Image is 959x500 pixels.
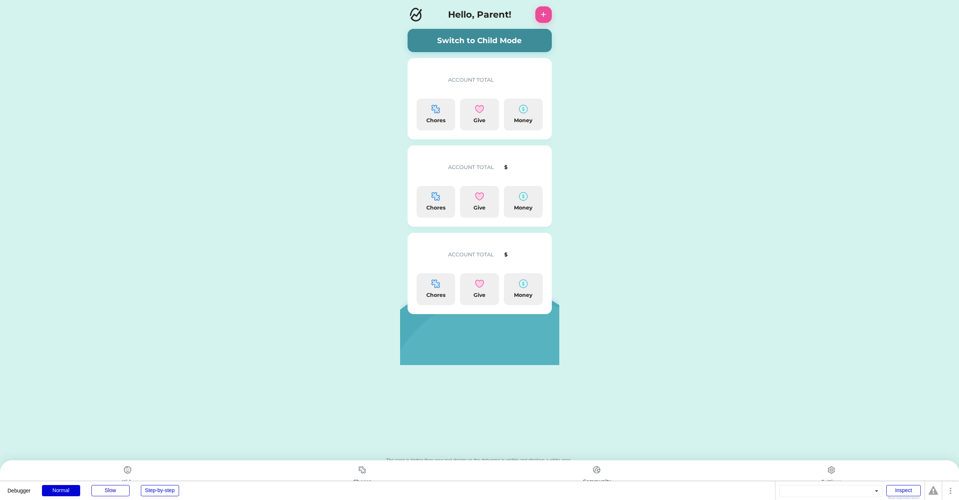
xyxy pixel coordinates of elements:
img: programming-module-puzzle-1--code-puzzle-module-programming-plugin-piece.svg [431,192,440,201]
div: Give [463,204,496,212]
div: $ [504,251,543,259]
div: Inspect [886,485,921,496]
div: Normal [42,485,80,496]
img: programming-module-puzzle-1--code-puzzle-module-programming-plugin-piece.svg [431,105,440,114]
div: Money [507,117,540,124]
img: money-cash-dollar-coin--accounting-billing-payment-cash-coin-currency-money-finance.svg [519,192,528,201]
div: Money [507,291,540,299]
div: Show responsive boxes [886,497,921,500]
div: Chores [420,291,453,299]
div: Step-by-step [141,485,179,496]
img: yH5BAEAAAAALAAAAAABAAEAAAIBRAA7 [417,67,441,91]
div: Chores [420,117,453,124]
img: Logo.svg [408,6,424,23]
div: Chores [245,478,479,485]
h4: Hello, Parent! [448,8,511,21]
div: Money [507,204,540,212]
img: type%3Dchores%2C%20state%3Ddefault.svg [824,463,839,478]
div: Settings [714,478,949,485]
img: money-cash-dollar-coin--accounting-billing-payment-cash-coin-currency-money-finance.svg [519,279,528,288]
div: ACCOUNT TOTAL [448,251,502,259]
div: Chores [420,204,453,212]
img: type%3Dchores%2C%20state%3Ddefault.svg [120,463,135,478]
button: Switch to Child Mode [408,29,552,52]
div: Give [463,117,496,124]
img: type%3Dchores%2C%20state%3Ddefault.svg [355,463,370,477]
div: Community [479,478,714,485]
div: $ [504,163,543,171]
img: programming-module-puzzle-1--code-puzzle-module-programming-plugin-piece.svg [431,279,440,288]
img: interface-favorite-heart--reward-social-rating-media-heart-it-like-favorite-love.svg [475,105,484,114]
img: yH5BAEAAAAALAAAAAABAAEAAAIBRAA7 [417,154,441,178]
div: ACCOUNT TOTAL [448,163,502,171]
img: yH5BAEAAAAALAAAAAABAAEAAAIBRAA7 [417,242,441,266]
img: interface-favorite-heart--reward-social-rating-media-heart-it-like-favorite-love.svg [475,279,484,288]
button: + [535,6,552,23]
div: Give [463,291,496,299]
div: Kids [10,478,245,486]
img: type%3Dchores%2C%20state%3Ddefault.svg [589,463,604,477]
img: money-cash-dollar-coin--accounting-billing-payment-cash-coin-currency-money-finance.svg [519,105,528,114]
div: Slow [91,485,130,496]
img: interface-favorite-heart--reward-social-rating-media-heart-it-like-favorite-love.svg [475,192,484,201]
div: Debugger [7,481,31,493]
div: ACCOUNT TOTAL [448,76,502,84]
